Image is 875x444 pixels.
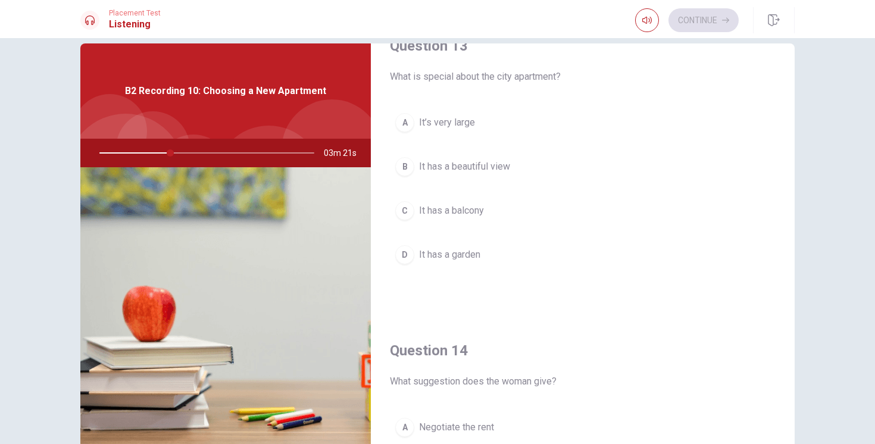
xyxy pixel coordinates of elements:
div: D [395,245,414,264]
div: B [395,157,414,176]
button: AIt’s very large [390,108,776,137]
span: 03m 21s [324,139,366,167]
span: What suggestion does the woman give? [390,374,776,389]
span: Negotiate the rent [419,420,494,434]
div: A [395,418,414,437]
h4: Question 14 [390,341,776,360]
div: A [395,113,414,132]
span: It has a garden [419,248,480,262]
h4: Question 13 [390,36,776,55]
span: It’s very large [419,115,475,130]
span: What is special about the city apartment? [390,70,776,84]
span: It has a balcony [419,204,484,218]
span: Placement Test [109,9,161,17]
button: DIt has a garden [390,240,776,270]
span: B2 Recording 10: Choosing a New Apartment [125,84,326,98]
h1: Listening [109,17,161,32]
button: CIt has a balcony [390,196,776,226]
button: ANegotiate the rent [390,412,776,442]
div: C [395,201,414,220]
button: BIt has a beautiful view [390,152,776,182]
span: It has a beautiful view [419,160,510,174]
